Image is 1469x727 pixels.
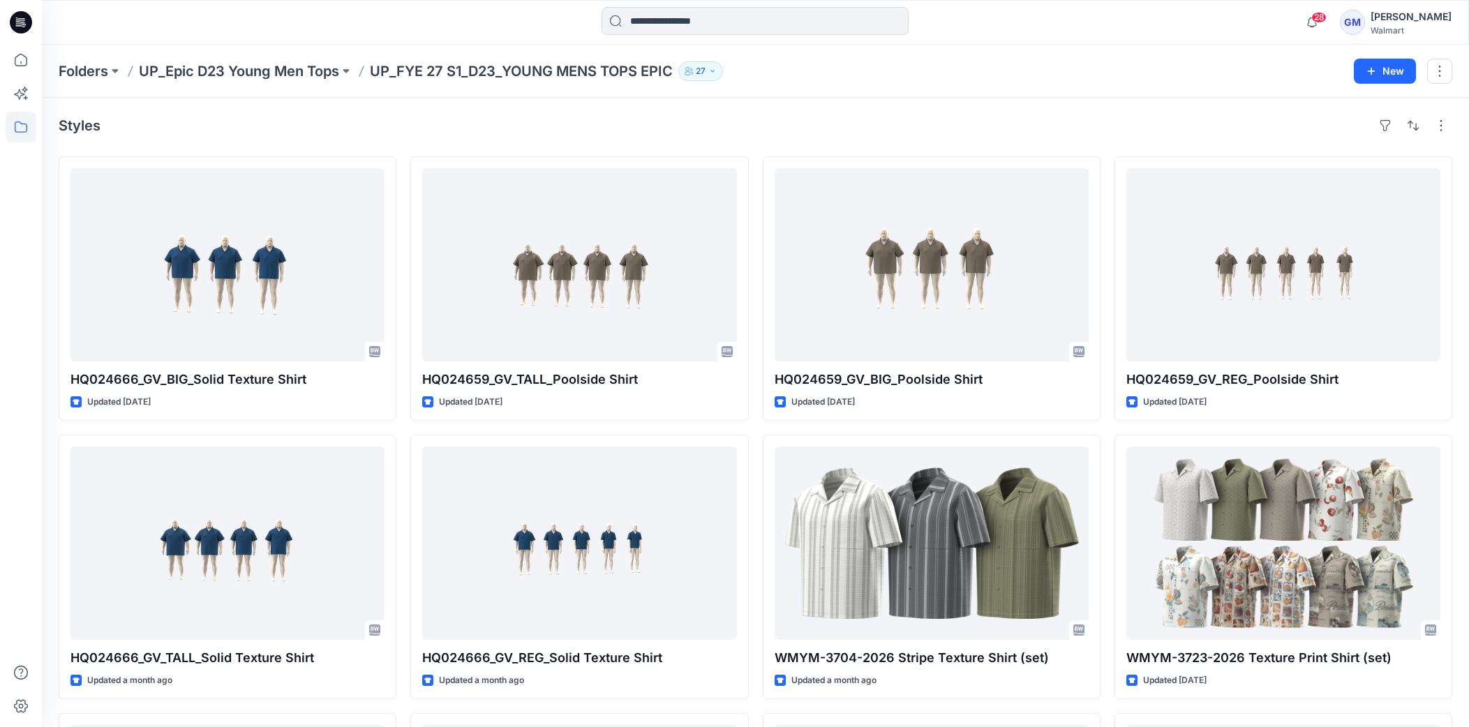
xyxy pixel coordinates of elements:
p: Updated [DATE] [1143,673,1207,688]
button: 27 [678,61,723,81]
p: HQ024659_GV_TALL_Poolside Shirt [422,370,736,389]
a: HQ024659_GV_BIG_Poolside Shirt [775,168,1089,361]
a: HQ024666_GV_TALL_Solid Texture Shirt [70,447,385,640]
p: WMYM-3723-2026 Texture Print Shirt (set) [1126,648,1440,668]
p: Updated a month ago [87,673,172,688]
a: HQ024666_GV_REG_Solid Texture Shirt [422,447,736,640]
p: HQ024666_GV_BIG_Solid Texture Shirt [70,370,385,389]
a: UP_Epic D23 Young Men Tops [139,61,339,81]
a: WMYM-3723-2026 Texture Print Shirt (set) [1126,447,1440,640]
p: HQ024666_GV_TALL_Solid Texture Shirt [70,648,385,668]
p: WMYM-3704-2026 Stripe Texture Shirt (set) [775,648,1089,668]
p: HQ024659_GV_BIG_Poolside Shirt [775,370,1089,389]
div: [PERSON_NAME] [1371,8,1452,25]
p: Updated [DATE] [439,395,502,410]
p: Updated a month ago [439,673,524,688]
p: UP_FYE 27 S1_D23_YOUNG MENS TOPS EPIC [370,61,673,81]
div: Walmart [1371,25,1452,36]
span: 28 [1311,12,1327,23]
p: HQ024666_GV_REG_Solid Texture Shirt [422,648,736,668]
p: HQ024659_GV_REG_Poolside Shirt [1126,370,1440,389]
p: Updated a month ago [791,673,877,688]
p: 27 [696,63,706,79]
p: Updated [DATE] [1143,395,1207,410]
div: GM [1340,10,1365,35]
a: WMYM-3704-2026 Stripe Texture Shirt (set) [775,447,1089,640]
a: HQ024666_GV_BIG_Solid Texture Shirt [70,168,385,361]
p: Updated [DATE] [791,395,855,410]
a: Folders [59,61,108,81]
a: HQ024659_GV_REG_Poolside Shirt [1126,168,1440,361]
p: Updated [DATE] [87,395,151,410]
h4: Styles [59,117,100,134]
button: New [1354,59,1416,84]
a: HQ024659_GV_TALL_Poolside Shirt [422,168,736,361]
